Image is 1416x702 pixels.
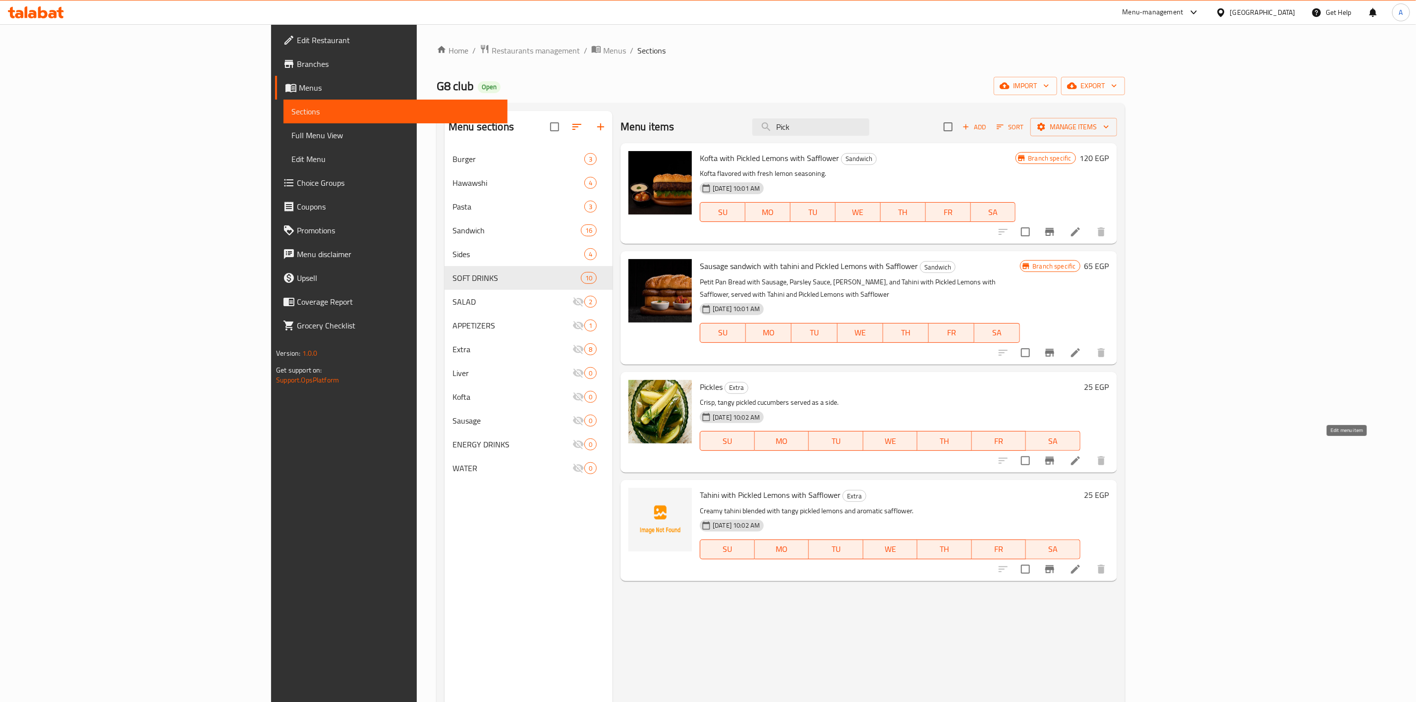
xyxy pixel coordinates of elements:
button: Manage items [1030,118,1117,136]
span: Add [961,121,988,133]
div: Liver0 [445,361,613,385]
button: TU [809,540,863,559]
span: 0 [585,440,596,449]
a: Edit Menu [283,147,508,171]
span: Kofta with Pickled Lemons with Safflower [700,151,839,165]
button: SU [700,540,754,559]
div: Extra8 [445,337,613,361]
img: Kofta with Pickled Lemons with Safflower [628,151,692,215]
span: SU [704,325,742,340]
span: FR [976,434,1022,448]
button: FR [972,431,1026,451]
button: WE [836,202,881,222]
span: SOFT DRINKS [453,272,581,284]
span: Version: [276,347,300,360]
div: items [584,201,597,213]
div: items [584,367,597,379]
button: TU [809,431,863,451]
button: TH [881,202,926,222]
svg: Inactive section [572,367,584,379]
button: FR [929,323,974,343]
button: MO [755,540,809,559]
div: Extra [725,382,748,394]
span: SA [1030,434,1076,448]
svg: Inactive section [572,438,584,450]
div: items [581,272,597,284]
span: [DATE] 10:02 AM [709,521,764,530]
div: items [581,224,597,236]
span: Select to update [1015,342,1036,363]
li: / [630,45,633,56]
button: MO [745,202,791,222]
span: [DATE] 10:01 AM [709,184,764,193]
button: MO [746,323,792,343]
span: Sections [637,45,666,56]
span: Sort sections [565,115,589,139]
button: export [1061,77,1125,95]
span: TH [921,434,968,448]
span: Hawawshi [453,177,584,189]
button: SA [1026,431,1080,451]
button: Add [959,119,990,135]
span: Extra [453,343,572,355]
div: SOFT DRINKS10 [445,266,613,290]
div: Sandwich [920,261,956,273]
span: Manage items [1038,121,1109,133]
span: A [1399,7,1403,18]
span: Restaurants management [492,45,580,56]
span: Sections [291,106,500,117]
span: TU [813,434,859,448]
svg: Inactive section [572,343,584,355]
svg: Inactive section [572,320,584,331]
button: SA [974,323,1020,343]
button: WE [863,540,918,559]
span: Upsell [297,272,500,284]
span: Promotions [297,224,500,236]
a: Edit menu item [1070,226,1081,238]
nav: Menu sections [445,143,613,484]
span: WE [867,542,914,556]
span: 10 [581,273,596,283]
h6: 25 EGP [1084,380,1109,394]
span: Sandwich [920,262,955,273]
span: Sort [997,121,1024,133]
div: items [584,153,597,165]
span: ENERGY DRINKS [453,438,572,450]
span: Branch specific [1028,262,1079,271]
span: Add item [959,119,990,135]
span: 0 [585,416,596,426]
span: MO [759,542,805,556]
span: WATER [453,462,572,474]
span: Menus [299,82,500,94]
div: SALAD2 [445,290,613,314]
div: Extra [843,490,866,502]
span: Extra [843,490,866,502]
div: Pasta3 [445,195,613,218]
button: WE [863,431,918,451]
button: SA [971,202,1016,222]
span: 0 [585,392,596,402]
span: 1.0.0 [302,347,318,360]
span: 3 [585,202,596,212]
button: FR [972,540,1026,559]
div: APPETIZERS [453,320,572,331]
span: FR [930,205,967,219]
span: Select all sections [544,116,565,137]
a: Coverage Report [275,290,508,314]
div: Sandwich [453,224,581,236]
img: Tahini with Pickled Lemons with Safflower [628,488,692,551]
a: Choice Groups [275,171,508,195]
span: TH [921,542,968,556]
span: MO [749,205,787,219]
h6: 25 EGP [1084,488,1109,502]
span: [DATE] 10:01 AM [709,304,764,314]
button: SU [700,431,754,451]
span: Grocery Checklist [297,320,500,331]
p: Petit Pan Bread with Sausage, Parsley Sauce, [PERSON_NAME], and Tahini with Pickled Lemons with S... [700,276,1020,301]
span: SA [978,325,1016,340]
div: items [584,415,597,427]
span: 1 [585,321,596,330]
div: items [584,391,597,403]
button: Branch-specific-item [1038,449,1062,473]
